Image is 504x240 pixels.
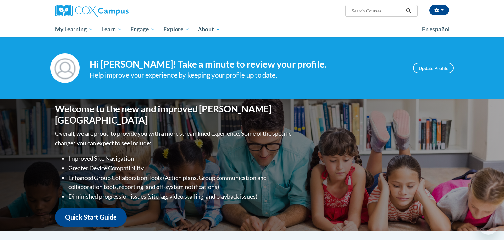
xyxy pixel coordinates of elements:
span: En español [422,26,450,33]
a: My Learning [51,22,97,37]
div: Help improve your experience by keeping your profile up to date. [90,70,403,81]
p: Overall, we are proud to provide you with a more streamlined experience. Some of the specific cha... [55,129,293,148]
span: About [198,25,220,33]
a: About [194,22,225,37]
li: Greater Device Compatibility [68,163,293,173]
h1: Welcome to the new and improved [PERSON_NAME][GEOGRAPHIC_DATA] [55,104,293,126]
a: Explore [159,22,194,37]
li: Improved Site Navigation [68,154,293,163]
span: Learn [101,25,122,33]
div: Main menu [45,22,459,37]
li: Enhanced Group Collaboration Tools (Action plans, Group communication and collaboration tools, re... [68,173,293,192]
a: Cox Campus [55,5,180,17]
button: Account Settings [429,5,449,15]
li: Diminished progression issues (site lag, video stalling, and playback issues) [68,192,293,201]
span: My Learning [55,25,93,33]
img: Cox Campus [55,5,129,17]
button: Search [404,7,413,15]
h4: Hi [PERSON_NAME]! Take a minute to review your profile. [90,59,403,70]
a: En español [418,22,454,36]
a: Learn [97,22,126,37]
a: Update Profile [413,63,454,73]
iframe: Button to launch messaging window [478,214,499,235]
img: Profile Image [50,53,80,83]
span: Engage [130,25,155,33]
span: Explore [163,25,190,33]
input: Search Courses [351,7,404,15]
a: Engage [126,22,159,37]
a: Quick Start Guide [55,208,127,227]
